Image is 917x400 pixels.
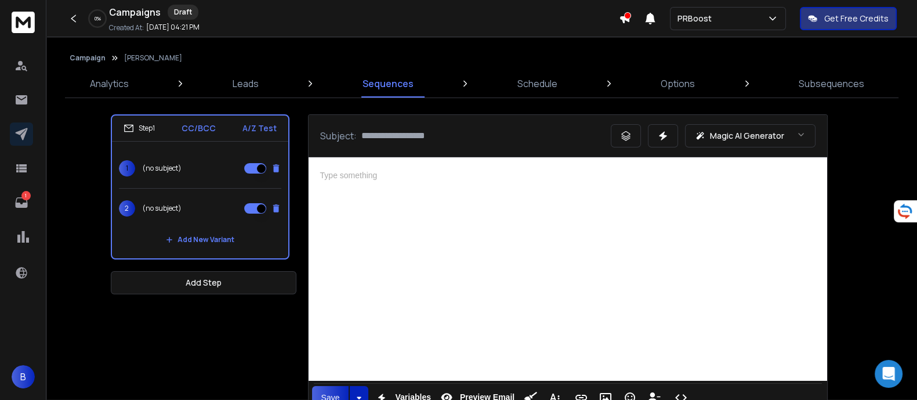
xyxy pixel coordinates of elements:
span: 1 [119,160,135,176]
button: Magic AI Generator [685,124,815,147]
a: Leads [226,70,266,98]
p: Sequences [363,77,414,91]
span: 2 [119,200,135,217]
p: Options [661,77,695,91]
p: Subject: [320,129,357,143]
p: Subsequences [799,77,864,91]
p: Created At: [109,23,144,33]
button: Add Step [111,271,296,294]
p: Leads [233,77,259,91]
p: Schedule [517,77,557,91]
p: A/Z Test [242,122,277,134]
p: [PERSON_NAME] [124,53,182,63]
p: (no subject) [142,164,182,173]
p: 1 [21,191,31,200]
a: Schedule [510,70,564,98]
a: Options [654,70,702,98]
div: Step 1 [124,123,155,134]
div: Draft [168,5,198,20]
a: Sequences [356,70,421,98]
a: Subsequences [792,70,871,98]
p: Analytics [90,77,129,91]
p: CC/BCC [182,122,216,134]
button: B [12,365,35,388]
li: Step1CC/BCCA/Z Test1(no subject)2(no subject)Add New Variant [111,114,289,260]
a: 1 [10,191,33,214]
button: Get Free Credits [800,7,897,30]
button: Campaign [70,53,106,63]
div: Open Intercom Messenger [875,360,902,388]
p: PRBoost [677,13,716,24]
p: (no subject) [142,204,182,213]
p: [DATE] 04:21 PM [146,23,200,32]
p: 0 % [95,15,101,22]
h1: Campaigns [109,5,161,19]
p: Magic AI Generator [710,130,784,142]
a: Analytics [83,70,136,98]
p: Get Free Credits [824,13,889,24]
button: Add New Variant [157,228,244,251]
